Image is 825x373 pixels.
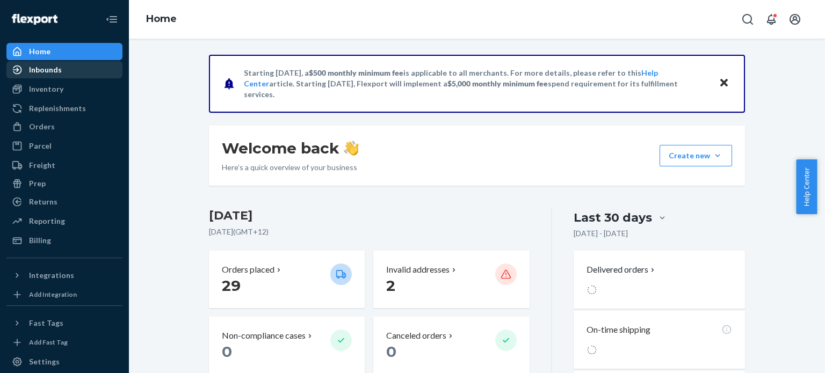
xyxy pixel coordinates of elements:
[796,159,817,214] button: Help Center
[717,76,731,91] button: Close
[6,118,122,135] a: Orders
[29,160,55,171] div: Freight
[29,216,65,226] div: Reporting
[6,100,122,117] a: Replenishments
[6,175,122,192] a: Prep
[784,9,806,30] button: Open account menu
[386,342,396,361] span: 0
[29,64,62,75] div: Inbounds
[29,338,68,347] div: Add Fast Tag
[29,46,50,57] div: Home
[574,228,628,239] p: [DATE] - [DATE]
[29,318,63,328] div: Fast Tags
[6,43,122,60] a: Home
[309,68,403,77] span: $500 monthly minimum fee
[386,330,446,342] p: Canceled orders
[6,213,122,230] a: Reporting
[6,61,122,78] a: Inbounds
[29,290,77,299] div: Add Integration
[222,342,232,361] span: 0
[373,251,529,308] button: Invalid addresses 2
[244,68,708,100] p: Starting [DATE], a is applicable to all merchants. For more details, please refer to this article...
[29,141,52,151] div: Parcel
[222,276,241,295] span: 29
[6,193,122,210] a: Returns
[574,209,652,226] div: Last 30 days
[146,13,177,25] a: Home
[6,353,122,370] a: Settings
[222,264,274,276] p: Orders placed
[29,121,55,132] div: Orders
[222,330,306,342] p: Non-compliance cases
[29,270,74,281] div: Integrations
[6,81,122,98] a: Inventory
[29,196,57,207] div: Returns
[447,79,548,88] span: $5,000 monthly minimum fee
[222,162,359,173] p: Here’s a quick overview of your business
[6,157,122,174] a: Freight
[6,336,122,349] a: Add Fast Tag
[209,226,530,237] p: [DATE] ( GMT+12 )
[660,145,732,166] button: Create new
[6,232,122,249] a: Billing
[29,235,51,246] div: Billing
[587,324,650,336] p: On-time shipping
[386,276,395,295] span: 2
[344,141,359,156] img: hand-wave emoji
[209,251,365,308] button: Orders placed 29
[6,267,122,284] button: Integrations
[587,264,657,276] button: Delivered orders
[137,4,185,35] ol: breadcrumbs
[209,207,530,224] h3: [DATE]
[6,137,122,155] a: Parcel
[101,9,122,30] button: Close Navigation
[386,264,450,276] p: Invalid addresses
[29,178,46,189] div: Prep
[222,138,359,158] h1: Welcome back
[6,315,122,332] button: Fast Tags
[761,9,782,30] button: Open notifications
[29,103,86,114] div: Replenishments
[737,9,758,30] button: Open Search Box
[29,356,60,367] div: Settings
[12,14,57,25] img: Flexport logo
[29,84,63,94] div: Inventory
[6,288,122,301] a: Add Integration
